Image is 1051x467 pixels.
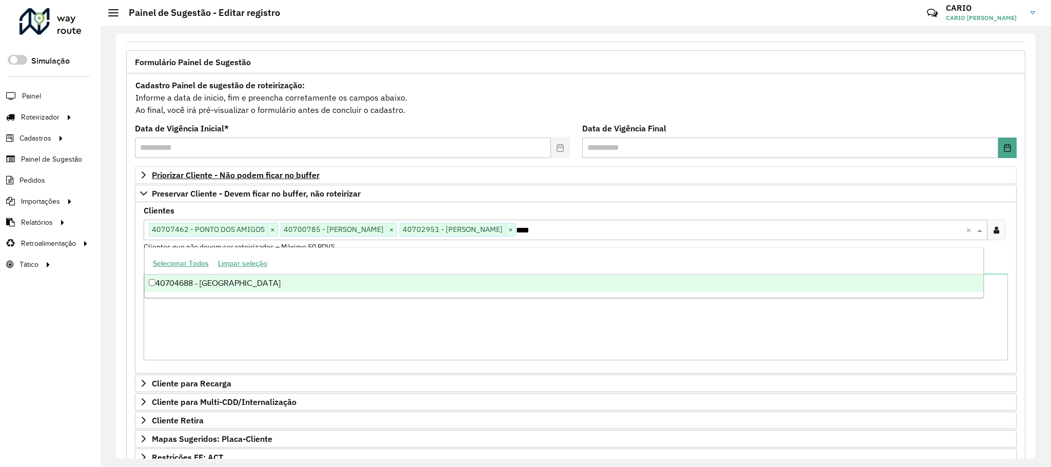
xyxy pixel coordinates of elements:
label: Simulação [31,55,70,67]
small: Clientes que não devem ser roteirizados – Máximo 50 PDVS [144,242,335,251]
span: Restrições FF: ACT [152,453,223,461]
span: Cliente Retira [152,416,204,424]
h2: Painel de Sugestão - Editar registro [118,7,280,18]
span: Cliente para Multi-CDD/Internalização [152,398,296,406]
label: Data de Vigência Final [582,122,666,134]
span: Relatórios [21,217,53,228]
div: 40704688 - [GEOGRAPHIC_DATA] [145,275,983,292]
span: × [267,224,277,236]
span: Painel de Sugestão [21,154,82,165]
span: Clear all [966,224,975,236]
a: Preservar Cliente - Devem ficar no buffer, não roteirizar [135,185,1017,202]
span: Preservar Cliente - Devem ficar no buffer, não roteirizar [152,189,361,198]
button: Choose Date [998,138,1017,158]
h3: CARIO [946,3,1023,13]
a: Cliente para Recarga [135,375,1017,392]
span: CARIO [PERSON_NAME] [946,13,1023,23]
a: Priorizar Cliente - Não podem ficar no buffer [135,166,1017,184]
div: Informe a data de inicio, fim e preencha corretamente os campos abaixo. Ao final, você irá pré-vi... [135,79,1017,116]
label: Clientes [144,204,174,217]
span: Cadastros [19,133,51,144]
button: Limpar seleção [213,256,272,271]
span: Cliente para Recarga [152,379,231,387]
span: 40700785 - [PERSON_NAME] [281,223,386,236]
span: 40702951 - [PERSON_NAME] [400,223,505,236]
ng-dropdown-panel: Options list [144,247,984,298]
span: Formulário Painel de Sugestão [135,58,251,66]
a: Cliente para Multi-CDD/Internalização [135,393,1017,411]
button: Selecionar Todos [148,256,213,271]
label: Data de Vigência Inicial [135,122,229,134]
span: Roteirizador [21,112,60,123]
span: Priorizar Cliente - Não podem ficar no buffer [152,171,320,179]
span: × [505,224,515,236]
span: Painel [22,91,41,102]
a: Cliente Retira [135,412,1017,429]
span: Tático [19,259,38,270]
span: 40707462 - PONTO DOS AMIGOS [149,223,267,236]
div: Preservar Cliente - Devem ficar no buffer, não roteirizar [135,202,1017,374]
span: × [386,224,396,236]
a: Mapas Sugeridos: Placa-Cliente [135,430,1017,447]
span: Retroalimentação [21,238,76,249]
strong: Cadastro Painel de sugestão de roteirização: [135,80,305,90]
span: Mapas Sugeridos: Placa-Cliente [152,435,272,443]
a: Contato Rápido [921,2,943,24]
span: Importações [21,196,60,207]
span: Pedidos [19,175,45,186]
a: Restrições FF: ACT [135,449,1017,466]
